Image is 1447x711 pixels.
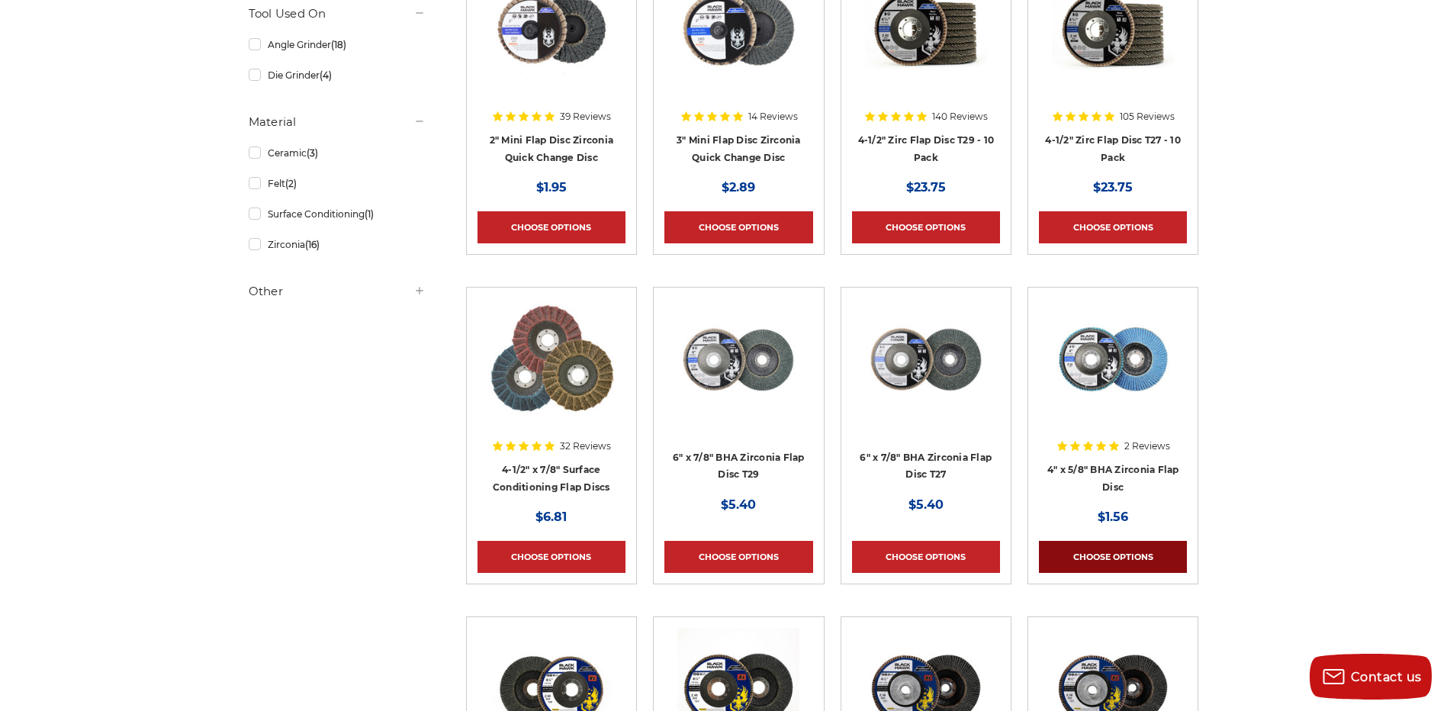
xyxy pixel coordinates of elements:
span: (4) [320,69,332,81]
span: $1.56 [1098,510,1128,524]
span: $6.81 [535,510,567,524]
a: 2" Mini Flap Disc Zirconia Quick Change Disc [490,134,614,163]
button: Contact us [1310,654,1432,700]
a: 4-1/2" Zirc Flap Disc T27 - 10 Pack [1045,134,1181,163]
img: Black Hawk 6 inch T29 coarse flap discs, 36 grit for efficient material removal [677,298,799,420]
a: Choose Options [852,541,1000,573]
a: 6" x 7/8" BHA Zirconia Flap Disc T29 [673,452,805,481]
span: $23.75 [906,180,946,195]
img: Coarse 36 grit BHA Zirconia flap disc, 6-inch, flat T27 for aggressive material removal [865,298,987,420]
a: Felt [249,170,426,197]
img: 4-inch BHA Zirconia flap disc with 40 grit designed for aggressive metal sanding and grinding [1052,298,1174,420]
a: Angle Grinder [249,31,426,58]
a: 6" x 7/8" BHA Zirconia Flap Disc T27 [860,452,992,481]
span: (2) [285,178,297,189]
a: 4-1/2" x 7/8" Surface Conditioning Flap Discs [493,464,610,493]
span: $5.40 [908,497,944,512]
a: Choose Options [478,211,625,243]
img: Scotch brite flap discs [489,298,614,420]
span: 14 Reviews [748,112,798,121]
a: Ceramic [249,140,426,166]
a: 4" x 5/8" BHA Zirconia Flap Disc [1047,464,1179,493]
a: 4-inch BHA Zirconia flap disc with 40 grit designed for aggressive metal sanding and grinding [1039,298,1187,446]
a: Choose Options [852,211,1000,243]
span: $2.89 [722,180,755,195]
h5: Tool Used On [249,5,426,23]
h5: Material [249,113,426,131]
a: Scotch brite flap discs [478,298,625,446]
a: Black Hawk 6 inch T29 coarse flap discs, 36 grit for efficient material removal [664,298,812,446]
a: Zirconia [249,231,426,258]
span: 32 Reviews [560,442,611,451]
span: (16) [305,239,320,250]
a: 4-1/2" Zirc Flap Disc T29 - 10 Pack [858,134,995,163]
a: Surface Conditioning [249,201,426,227]
a: Choose Options [664,211,812,243]
a: Choose Options [478,541,625,573]
span: $1.95 [536,180,567,195]
span: $5.40 [721,497,756,512]
span: (18) [331,39,346,50]
a: Choose Options [1039,211,1187,243]
span: 140 Reviews [932,112,988,121]
a: Coarse 36 grit BHA Zirconia flap disc, 6-inch, flat T27 for aggressive material removal [852,298,1000,446]
span: 105 Reviews [1120,112,1175,121]
span: 39 Reviews [560,112,611,121]
span: 2 Reviews [1124,442,1170,451]
span: (1) [365,208,374,220]
a: Choose Options [1039,541,1187,573]
h5: Other [249,282,426,301]
span: $23.75 [1093,180,1133,195]
a: Die Grinder [249,62,426,88]
a: Choose Options [664,541,812,573]
span: (3) [307,147,318,159]
span: Contact us [1351,670,1422,684]
a: 3" Mini Flap Disc Zirconia Quick Change Disc [677,134,801,163]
